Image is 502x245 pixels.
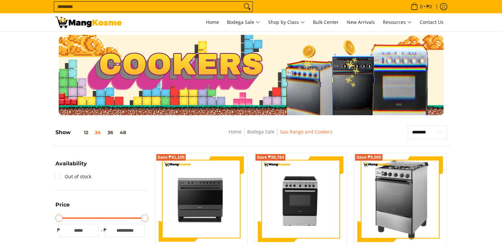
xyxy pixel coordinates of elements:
a: Bulk Center [310,13,342,31]
a: Resources [380,13,415,31]
button: 12 [71,130,92,135]
img: toshiba-90-cm-5-burner-gas-range-gray-full-view-mang-kosme [159,156,244,241]
img: Condura 60 CM, 4Z Ceramic Mid. Free Standing Cooker (Class A) [258,156,343,242]
summary: Open [55,161,87,171]
a: Bodega Sale [224,13,263,31]
span: • [409,3,434,10]
img: midea-50cm-4-burner-gas-range-silver-left-side-view-mang-kosme [367,156,433,242]
span: 0 [419,4,424,9]
span: Resources [383,18,412,27]
a: Bodega Sale [247,128,274,135]
span: ₱ [102,227,108,233]
span: Save ₱41,105 [158,155,185,159]
span: New Arrivals [347,19,375,25]
span: Availability [55,161,87,166]
h5: Show [55,129,129,136]
a: Out of stock [55,171,91,182]
button: 24 [92,130,104,135]
span: Price [55,202,70,207]
span: Save ₱5,005 [356,155,381,159]
span: Save ₱39,764 [257,155,284,159]
span: Contact Us [420,19,444,25]
a: Shop by Class [265,13,308,31]
span: ₱0 [425,4,433,9]
a: Gas Range and Cookers [280,128,332,135]
button: 48 [116,130,129,135]
a: New Arrivals [343,13,378,31]
nav: Main Menu [128,13,447,31]
span: Shop by Class [268,18,305,27]
a: Contact Us [416,13,447,31]
nav: Breadcrumbs [181,128,380,143]
button: Search [242,2,252,12]
span: Bodega Sale [227,18,260,27]
span: Bulk Center [313,19,339,25]
span: ₱ [55,227,62,233]
a: Home [229,128,242,135]
span: Home [206,19,219,25]
img: Gas Cookers &amp; Rangehood l Mang Kosme: Home Appliances Warehouse Sale [55,17,122,28]
summary: Open [55,202,70,212]
a: Home [203,13,222,31]
button: 36 [104,130,116,135]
